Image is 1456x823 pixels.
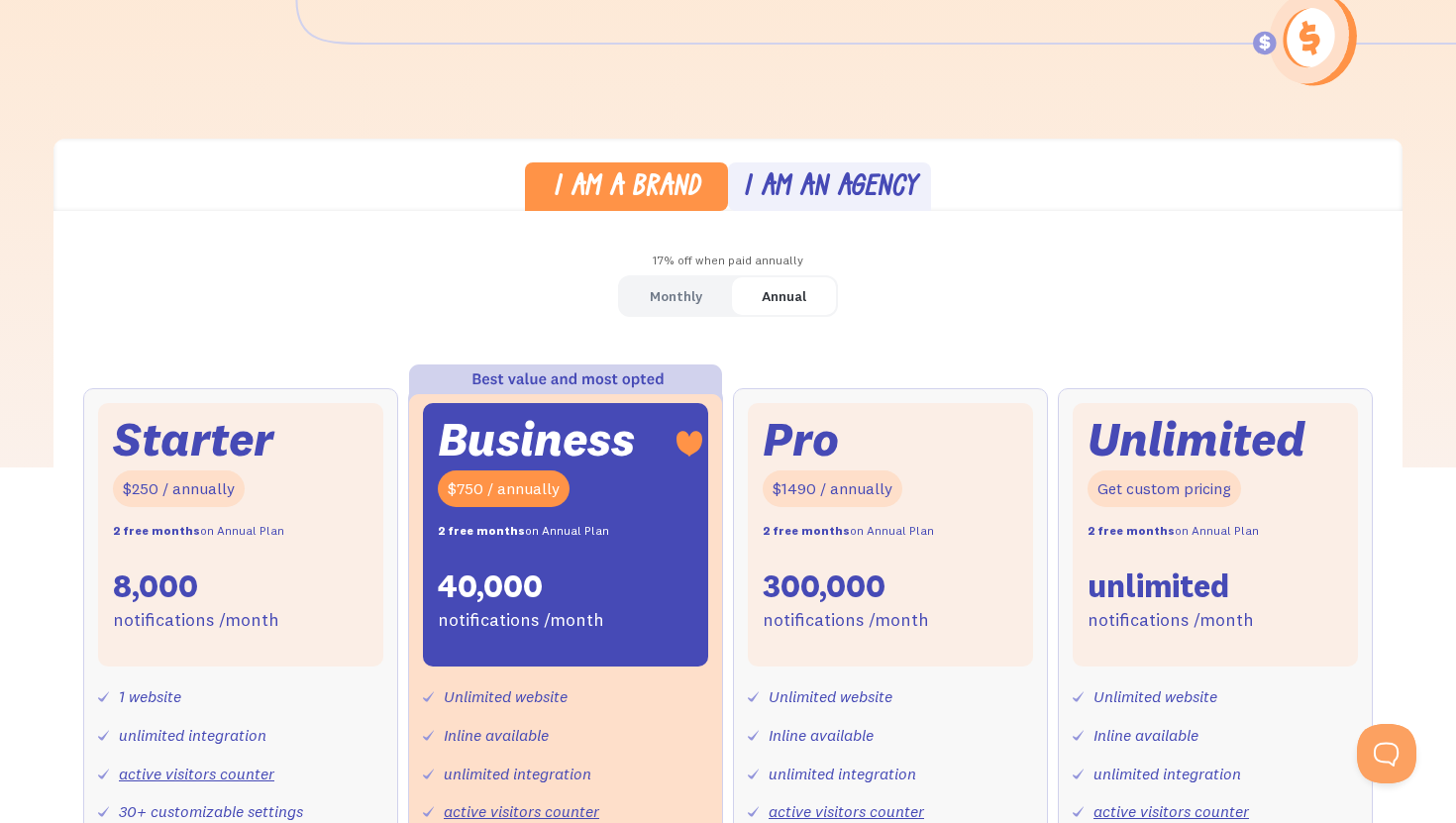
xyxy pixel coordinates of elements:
div: on Annual Plan [438,517,609,546]
strong: 2 free months [763,523,850,538]
div: Annual [762,282,806,311]
div: I am an agency [743,174,917,203]
div: on Annual Plan [113,517,284,546]
div: 8,000 [113,566,198,607]
div: Unlimited website [444,682,568,711]
div: notifications /month [113,606,279,635]
div: Inline available [769,721,874,750]
div: Unlimited website [769,682,892,711]
div: Inline available [1093,721,1198,750]
div: notifications /month [1088,606,1254,635]
div: Starter [113,418,273,461]
div: unlimited integration [1093,760,1241,788]
strong: 2 free months [438,523,525,538]
div: I am a brand [553,174,700,203]
strong: 2 free months [1088,523,1175,538]
div: Monthly [650,282,702,311]
div: on Annual Plan [763,517,934,546]
div: 1 website [119,682,181,711]
div: Get custom pricing [1088,470,1241,507]
div: $250 / annually [113,470,245,507]
div: unlimited integration [444,760,591,788]
a: active visitors counter [444,801,599,821]
div: 40,000 [438,566,543,607]
div: $1490 / annually [763,470,902,507]
div: Unlimited [1088,418,1305,461]
div: unlimited integration [769,760,916,788]
div: $750 / annually [438,470,570,507]
div: Pro [763,418,839,461]
div: Unlimited website [1093,682,1217,711]
a: active visitors counter [1093,801,1249,821]
div: Inline available [444,721,549,750]
a: active visitors counter [119,764,274,783]
div: unlimited integration [119,721,266,750]
div: Business [438,418,635,461]
div: 300,000 [763,566,885,607]
strong: 2 free months [113,523,200,538]
iframe: Toggle Customer Support [1357,724,1416,783]
div: on Annual Plan [1088,517,1259,546]
a: active visitors counter [769,801,924,821]
div: 17% off when paid annually [53,247,1403,275]
div: unlimited [1088,566,1229,607]
div: notifications /month [763,606,929,635]
div: notifications /month [438,606,604,635]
